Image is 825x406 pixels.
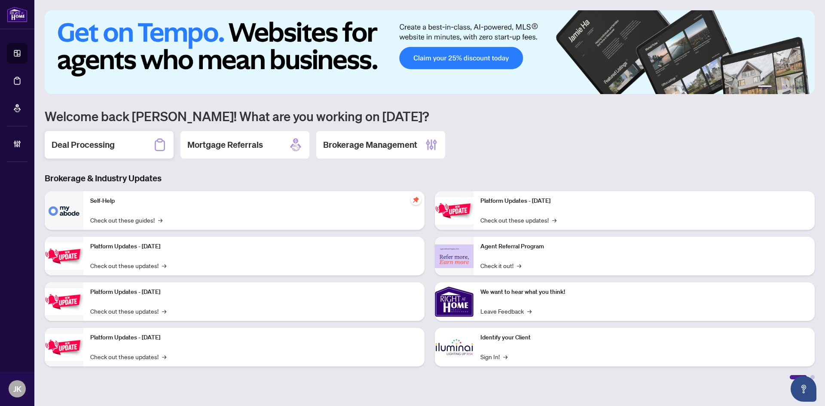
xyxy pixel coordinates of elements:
[435,244,474,268] img: Agent Referral Program
[162,306,166,316] span: →
[90,306,166,316] a: Check out these updates!→
[45,172,815,184] h3: Brokerage & Industry Updates
[527,306,532,316] span: →
[803,85,806,89] button: 6
[45,334,83,361] img: Platform Updates - July 8, 2025
[90,287,418,297] p: Platform Updates - [DATE]
[13,383,21,395] span: JK
[411,195,421,205] span: pushpin
[480,242,808,251] p: Agent Referral Program
[162,352,166,361] span: →
[45,243,83,270] img: Platform Updates - September 16, 2025
[480,215,556,225] a: Check out these updates!→
[503,352,507,361] span: →
[45,288,83,315] img: Platform Updates - July 21, 2025
[323,139,417,151] h2: Brokerage Management
[789,85,792,89] button: 4
[480,352,507,361] a: Sign In!→
[480,287,808,297] p: We want to hear what you think!
[480,306,532,316] a: Leave Feedback→
[45,191,83,230] img: Self-Help
[90,352,166,361] a: Check out these updates!→
[7,6,27,22] img: logo
[90,196,418,206] p: Self-Help
[90,261,166,270] a: Check out these updates!→
[435,328,474,366] img: Identify your Client
[552,215,556,225] span: →
[480,333,808,342] p: Identify your Client
[435,282,474,321] img: We want to hear what you think!
[90,333,418,342] p: Platform Updates - [DATE]
[45,108,815,124] h1: Welcome back [PERSON_NAME]! What are you working on [DATE]?
[90,215,162,225] a: Check out these guides!→
[158,215,162,225] span: →
[187,139,263,151] h2: Mortgage Referrals
[517,261,521,270] span: →
[758,85,772,89] button: 1
[782,85,785,89] button: 3
[90,242,418,251] p: Platform Updates - [DATE]
[162,261,166,270] span: →
[52,139,115,151] h2: Deal Processing
[480,261,521,270] a: Check it out!→
[480,196,808,206] p: Platform Updates - [DATE]
[435,197,474,224] img: Platform Updates - June 23, 2025
[796,85,799,89] button: 5
[45,10,815,94] img: Slide 0
[791,376,816,402] button: Open asap
[775,85,779,89] button: 2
